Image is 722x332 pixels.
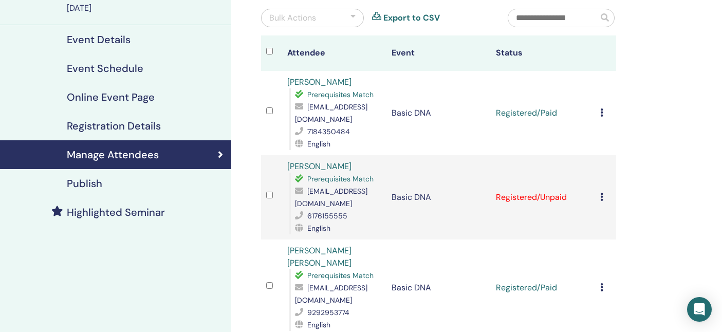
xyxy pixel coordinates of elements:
h4: Publish [67,177,102,190]
th: Attendee [282,35,386,71]
span: English [307,139,330,149]
span: English [307,320,330,329]
span: Prerequisites Match [307,174,374,183]
div: Bulk Actions [269,12,316,24]
th: Status [491,35,595,71]
h4: Registration Details [67,120,161,132]
h4: Event Schedule [67,62,143,75]
a: [PERSON_NAME] [287,77,351,87]
span: [EMAIL_ADDRESS][DOMAIN_NAME] [295,187,367,208]
td: Basic DNA [386,155,491,239]
a: Export to CSV [383,12,440,24]
span: English [307,224,330,233]
h4: Highlighted Seminar [67,206,165,218]
a: [PERSON_NAME] [287,161,351,172]
span: 9292953774 [307,308,349,317]
span: 6176155555 [307,211,347,220]
h4: Manage Attendees [67,149,159,161]
span: Prerequisites Match [307,271,374,280]
span: 7184350484 [307,127,350,136]
span: Prerequisites Match [307,90,374,99]
div: [DATE] [67,2,225,14]
div: Open Intercom Messenger [687,297,712,322]
a: [PERSON_NAME] [PERSON_NAME] [287,245,351,268]
th: Event [386,35,491,71]
span: [EMAIL_ADDRESS][DOMAIN_NAME] [295,102,367,124]
h4: Event Details [67,33,131,46]
h4: Online Event Page [67,91,155,103]
span: [EMAIL_ADDRESS][DOMAIN_NAME] [295,283,367,305]
td: Basic DNA [386,71,491,155]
